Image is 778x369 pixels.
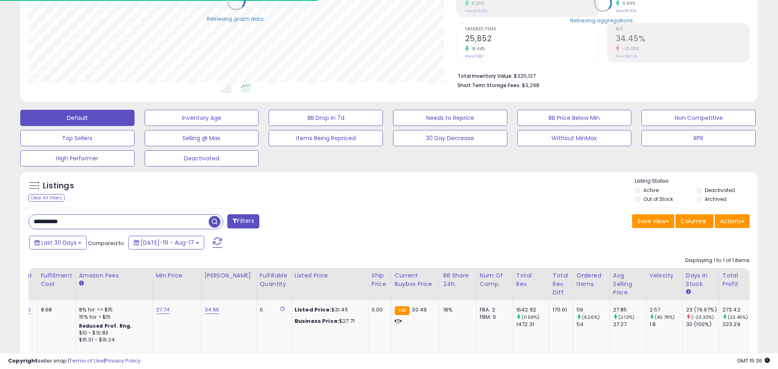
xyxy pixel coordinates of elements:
[269,130,383,146] button: Items Being Repriced
[260,306,285,314] div: 0
[295,306,331,314] b: Listed Price:
[20,150,135,166] button: High Performer
[20,130,135,146] button: Top Sellers
[156,271,198,280] div: Min Price
[8,357,141,365] div: seller snap | |
[79,280,84,287] small: Amazon Fees.
[295,306,362,314] div: $31.45
[577,271,606,288] div: Ordered Items
[88,239,125,247] span: Compared to:
[395,306,410,315] small: FBA
[145,110,259,126] button: Inventory Age
[8,357,38,365] strong: Copyright
[156,306,170,314] a: 27.74
[577,306,609,314] div: 59
[618,314,635,320] small: (2.13%)
[443,271,473,288] div: BB Share 24h.
[79,322,132,329] b: Reduced Prof. Rng.
[79,314,146,321] div: 15% for > $15
[443,306,470,314] div: 18%
[686,321,719,328] div: 30 (100%)
[675,214,714,228] button: Columns
[18,271,34,280] div: Cost
[722,271,752,288] div: Total Profit
[722,306,755,314] div: 273.42
[295,317,339,325] b: Business Price:
[41,239,77,247] span: Last 30 Days
[650,306,682,314] div: 2.57
[613,271,643,297] div: Avg Selling Price
[145,130,259,146] button: Selling @ Max
[372,271,388,288] div: Ship Price
[715,214,750,228] button: Actions
[643,187,658,194] label: Active
[655,314,675,320] small: (42.78%)
[105,357,141,365] a: Privacy Policy
[691,314,714,320] small: (-23.33%)
[553,306,567,314] div: 170.61
[641,130,756,146] button: RPR
[295,271,365,280] div: Listed Price
[145,150,259,166] button: Deactivated
[43,180,74,192] h5: Listings
[516,271,546,288] div: Total Rev.
[207,15,266,22] div: Retrieving graph data..
[582,314,600,320] small: (9.26%)
[41,306,69,314] div: 8.68
[705,187,735,194] label: Deactivated
[480,314,507,321] div: FBM: 0
[517,110,632,126] button: BB Price Below Min
[20,110,135,126] button: Default
[516,306,549,314] div: 1642.92
[570,17,635,24] div: Retrieving aggregations..
[79,330,146,337] div: $10 - $10.83
[28,194,64,202] div: Clear All Filters
[393,130,507,146] button: 30 Day Decrease
[29,236,87,250] button: Last 30 Days
[613,306,646,314] div: 27.85
[79,337,146,343] div: $15.01 - $16.24
[650,271,679,280] div: Velocity
[260,271,288,288] div: Fulfillable Quantity
[480,306,507,314] div: FBA: 2
[79,306,146,314] div: 8% for <= $15
[141,239,194,247] span: [DATE]-19 - Aug-17
[480,271,509,288] div: Num of Comp.
[516,321,549,328] div: 1472.31
[412,306,427,314] span: 30.49
[632,214,674,228] button: Save View
[643,196,673,203] label: Out of Stock
[650,321,682,328] div: 1.8
[705,196,727,203] label: Archived
[685,257,750,264] div: Displaying 1 to 1 of 1 items
[522,314,539,320] small: (11.59%)
[681,217,706,225] span: Columns
[635,177,757,185] p: Listing States:
[395,271,436,288] div: Current Buybox Price
[517,130,632,146] button: Without MinMax
[577,321,609,328] div: 54
[69,357,104,365] a: Terms of Use
[722,321,755,328] div: 223.29
[41,271,72,288] div: Fulfillment Cost
[737,357,770,365] span: 2025-09-17 15:36 GMT
[728,314,748,320] small: (22.45%)
[205,306,220,314] a: 34.96
[553,271,570,297] div: Total Rev. Diff.
[393,110,507,126] button: Needs to Reprice
[641,110,756,126] button: Non Competitive
[686,306,719,314] div: 23 (76.67%)
[613,321,646,328] div: 27.27
[128,236,204,250] button: [DATE]-19 - Aug-17
[686,288,691,296] small: Days In Stock.
[227,214,259,228] button: Filters
[372,306,385,314] div: 0.00
[205,271,253,280] div: [PERSON_NAME]
[295,318,362,325] div: $27.71
[79,271,149,280] div: Amazon Fees
[686,271,716,288] div: Days In Stock
[269,110,383,126] button: BB Drop in 7d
